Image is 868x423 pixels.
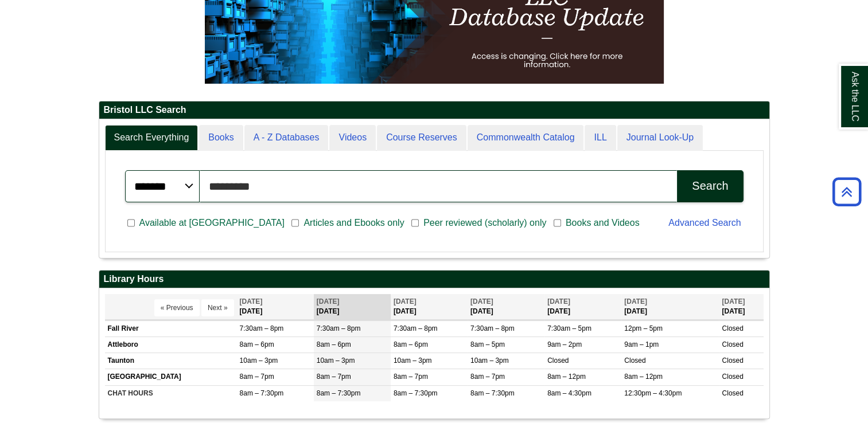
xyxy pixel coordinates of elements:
[547,340,582,348] span: 9am – 2pm
[99,101,769,119] h2: Bristol LLC Search
[468,125,584,151] a: Commonwealth Catalog
[105,125,198,151] a: Search Everything
[692,179,728,193] div: Search
[394,373,428,381] span: 8am – 7pm
[547,389,591,397] span: 8am – 4:30pm
[547,297,570,305] span: [DATE]
[624,297,647,305] span: [DATE]
[547,373,586,381] span: 8am – 12pm
[291,218,299,228] input: Articles and Ebooks only
[470,389,515,397] span: 8am – 7:30pm
[722,340,743,348] span: Closed
[722,357,743,365] span: Closed
[105,369,237,385] td: [GEOGRAPHIC_DATA]
[621,294,719,320] th: [DATE]
[314,294,391,320] th: [DATE]
[244,125,329,151] a: A - Z Databases
[722,324,743,332] span: Closed
[240,324,284,332] span: 7:30am – 8pm
[317,373,351,381] span: 8am – 7pm
[617,125,703,151] a: Journal Look-Up
[719,294,763,320] th: [DATE]
[394,357,432,365] span: 10am – 3pm
[722,389,743,397] span: Closed
[391,294,468,320] th: [DATE]
[394,389,438,397] span: 8am – 7:30pm
[554,218,561,228] input: Books and Videos
[154,299,200,316] button: « Previous
[468,294,544,320] th: [DATE]
[240,297,263,305] span: [DATE]
[624,357,645,365] span: Closed
[105,385,237,401] td: CHAT HOURS
[105,320,237,336] td: Fall River
[240,357,278,365] span: 10am – 3pm
[624,340,659,348] span: 9am – 1pm
[547,357,569,365] span: Closed
[394,340,428,348] span: 8am – 6pm
[240,373,274,381] span: 8am – 7pm
[317,357,355,365] span: 10am – 3pm
[470,340,505,348] span: 8am – 5pm
[377,125,466,151] a: Course Reserves
[544,294,621,320] th: [DATE]
[127,218,135,228] input: Available at [GEOGRAPHIC_DATA]
[240,389,284,397] span: 8am – 7:30pm
[668,218,741,228] a: Advanced Search
[199,125,243,151] a: Books
[299,216,408,230] span: Articles and Ebooks only
[411,218,419,228] input: Peer reviewed (scholarly) only
[329,125,376,151] a: Videos
[722,373,743,381] span: Closed
[677,170,743,202] button: Search
[470,297,493,305] span: [DATE]
[237,294,314,320] th: [DATE]
[317,340,351,348] span: 8am – 6pm
[317,324,361,332] span: 7:30am – 8pm
[105,353,237,369] td: Taunton
[470,357,509,365] span: 10am – 3pm
[585,125,616,151] a: ILL
[561,216,644,230] span: Books and Videos
[547,324,591,332] span: 7:30am – 5pm
[470,373,505,381] span: 8am – 7pm
[624,324,663,332] span: 12pm – 5pm
[470,324,515,332] span: 7:30am – 8pm
[419,216,551,230] span: Peer reviewed (scholarly) only
[828,184,865,199] a: Back to Top
[240,340,274,348] span: 8am – 6pm
[105,337,237,353] td: Attleboro
[394,297,417,305] span: [DATE]
[722,297,745,305] span: [DATE]
[201,299,234,316] button: Next »
[394,324,438,332] span: 7:30am – 8pm
[99,271,769,288] h2: Library Hours
[624,373,663,381] span: 8am – 12pm
[624,389,682,397] span: 12:30pm – 4:30pm
[135,216,289,230] span: Available at [GEOGRAPHIC_DATA]
[317,297,340,305] span: [DATE]
[317,389,361,397] span: 8am – 7:30pm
